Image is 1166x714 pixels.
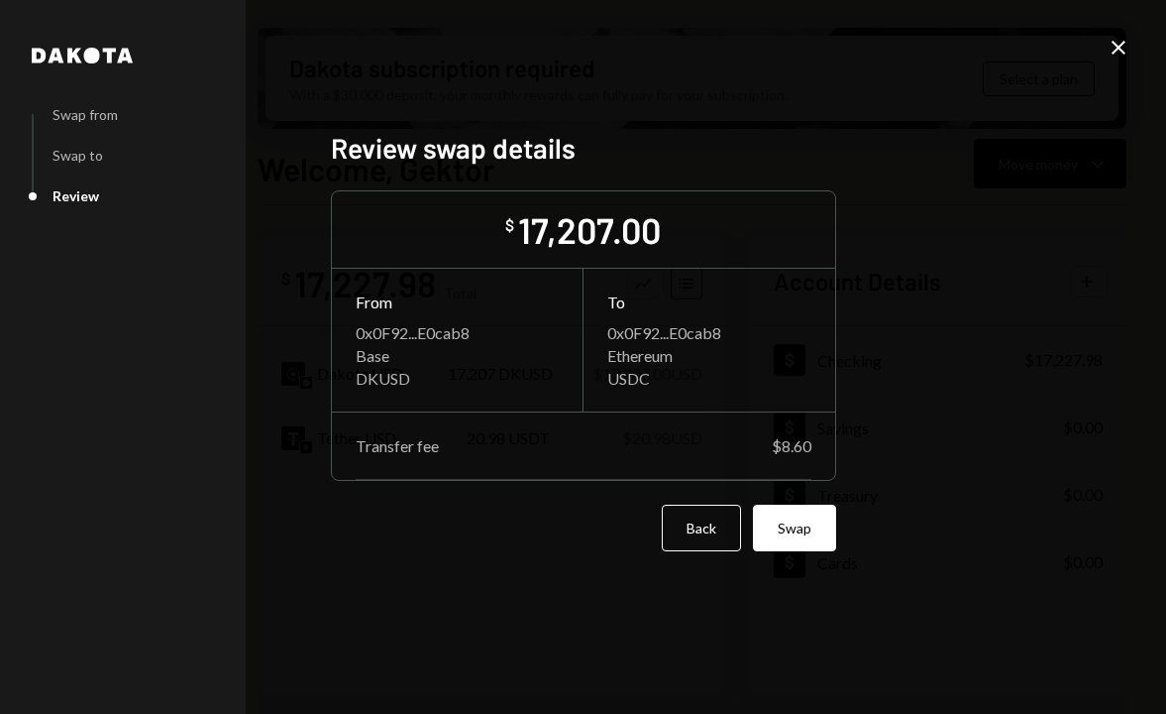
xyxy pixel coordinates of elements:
[356,323,559,342] div: 0x0F92...E0cab8
[356,369,559,388] div: DKUSD
[607,346,811,365] div: Ethereum
[53,147,103,164] div: Swap to
[505,215,514,235] div: $
[53,187,99,204] div: Review
[607,323,811,342] div: 0x0F92...E0cab8
[356,293,559,311] div: From
[53,106,118,123] div: Swap from
[772,436,811,455] div: $8.60
[356,346,559,365] div: Base
[331,129,836,168] h2: Review swap details
[518,207,661,252] div: 17,207.00
[753,505,836,551] button: Swap
[662,505,741,551] button: Back
[356,436,439,455] div: Transfer fee
[607,293,811,311] div: To
[607,369,811,388] div: USDC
